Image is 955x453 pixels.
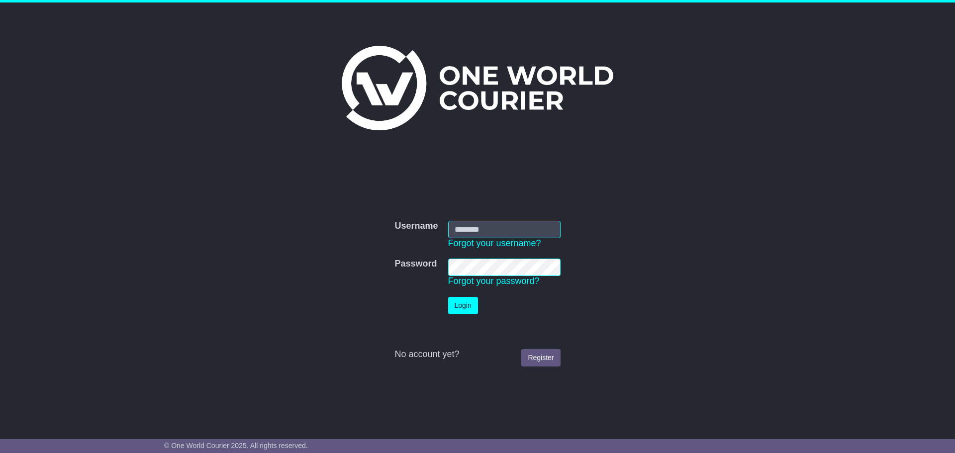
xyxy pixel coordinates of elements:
a: Forgot your password? [448,276,540,286]
div: No account yet? [394,349,560,360]
a: Forgot your username? [448,238,541,248]
img: One World [342,46,613,130]
span: © One World Courier 2025. All rights reserved. [164,442,308,450]
label: Username [394,221,438,232]
button: Login [448,297,478,314]
label: Password [394,259,437,270]
a: Register [521,349,560,366]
